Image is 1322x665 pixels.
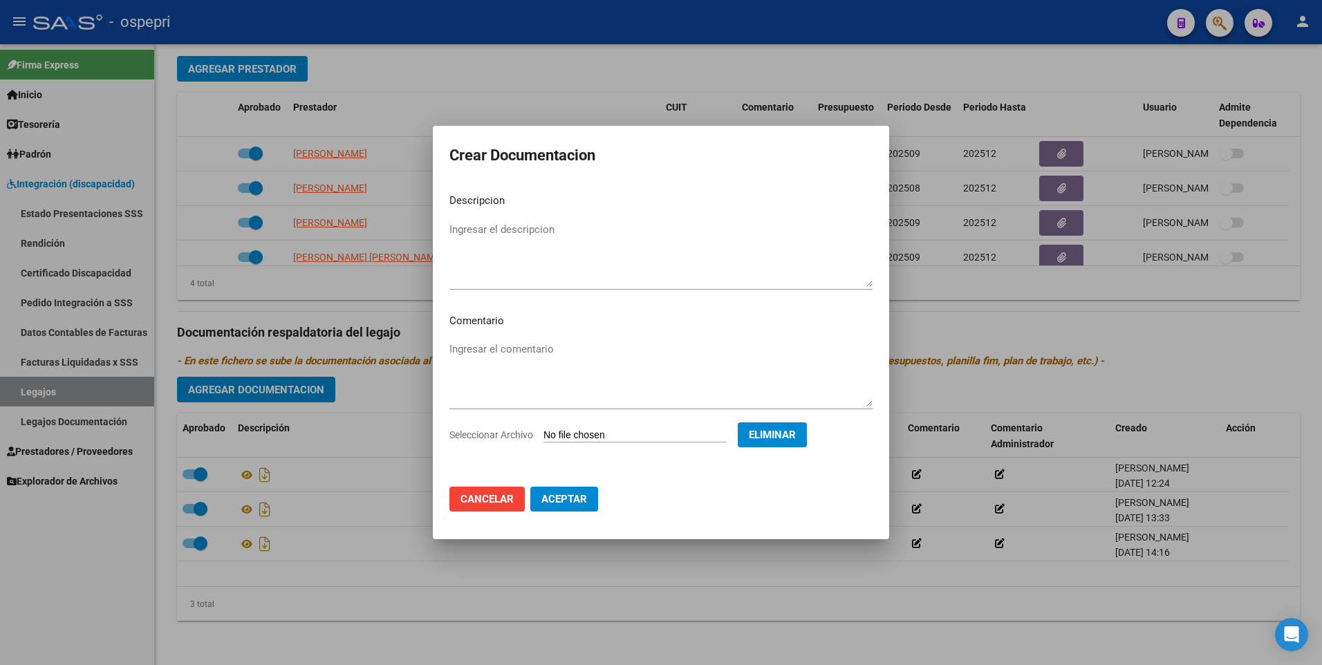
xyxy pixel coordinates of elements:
[449,313,873,329] p: Comentario
[749,429,796,441] span: Eliminar
[449,429,533,440] span: Seleccionar Archivo
[460,493,514,505] span: Cancelar
[1275,618,1308,651] div: Open Intercom Messenger
[530,487,598,512] button: Aceptar
[738,422,807,447] button: Eliminar
[541,493,587,505] span: Aceptar
[449,193,873,209] p: Descripcion
[449,142,873,169] h2: Crear Documentacion
[449,487,525,512] button: Cancelar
